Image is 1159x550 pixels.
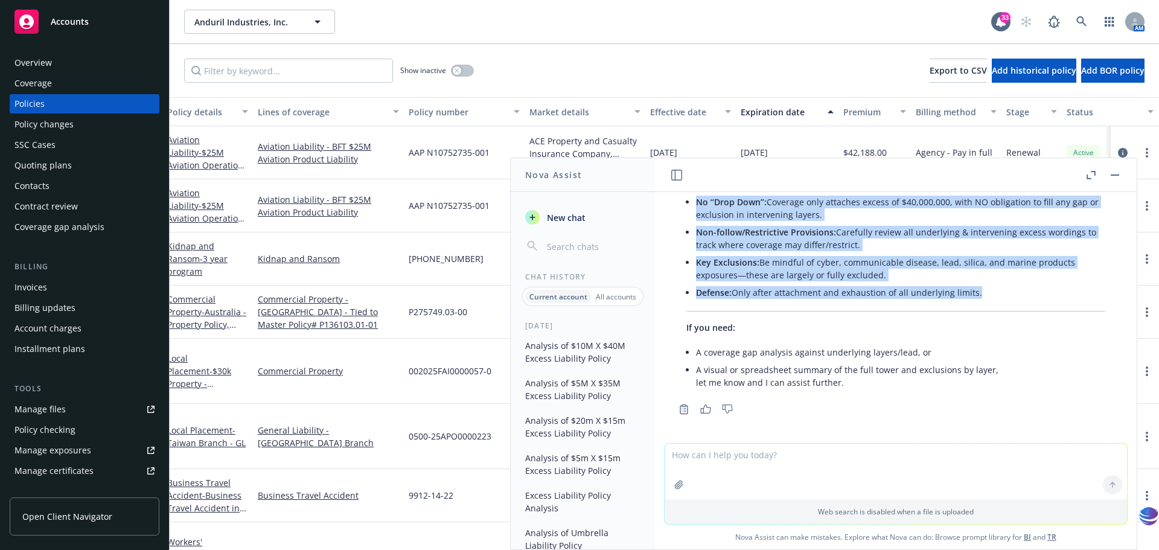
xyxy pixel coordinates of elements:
[686,322,735,333] span: If you need:
[650,106,718,118] div: Effective date
[696,284,1105,301] li: Only after attachment and exhaustion of all underlying limits.
[596,292,636,302] p: All accounts
[520,206,645,228] button: New chat
[1140,252,1154,266] a: more
[258,489,399,502] a: Business Travel Accident
[10,461,159,481] a: Manage certificates
[167,240,228,277] a: Kidnap and Ransom
[544,211,586,224] span: New chat
[678,404,689,415] svg: Copy to clipboard
[10,5,159,39] a: Accounts
[167,306,246,356] span: - Australia - Property Policy, Tied to Master # P136103.01-01
[696,254,1105,284] li: Be mindful of cyber, communicable disease, lead, silica, and marine products exposures—these are ...
[1081,65,1145,76] span: Add BOR policy
[1014,10,1038,34] a: Start snowing
[1042,10,1066,34] a: Report a Bug
[1140,145,1154,160] a: more
[409,365,491,377] span: 002025FAI0000057-0
[51,17,89,27] span: Accounts
[409,489,453,502] span: 9912-14-22
[258,252,399,265] a: Kidnap and Ransom
[10,135,159,155] a: SSC Cases
[1000,12,1011,23] div: 33
[1140,199,1154,213] a: more
[1097,10,1122,34] a: Switch app
[916,146,992,159] span: Agency - Pay in full
[404,97,525,126] button: Policy number
[10,74,159,93] a: Coverage
[520,336,645,368] button: Analysis of $10M X $40M Excess Liability Policy
[258,365,399,377] a: Commercial Property
[1006,106,1044,118] div: Stage
[10,217,159,237] a: Coverage gap analysis
[10,94,159,114] a: Policies
[167,200,244,275] span: - $25M Aviation Operation for BFT - annual premium of $42,188 for 23-24 and 24-25
[696,196,767,208] span: No “Drop Down”:
[718,401,737,418] button: Thumbs down
[14,156,72,175] div: Quoting plans
[544,238,640,255] input: Search chats
[409,106,506,118] div: Policy number
[258,424,399,449] a: General Liability - [GEOGRAPHIC_DATA] Branch
[520,411,645,443] button: Analysis of $20m X $15m Excess Liability Policy
[409,146,490,159] span: AAP N10752735-001
[696,257,759,268] span: Key Exclusions:
[520,373,645,406] button: Analysis of $5M X $35M Excess Liability Policy
[409,305,467,318] span: P275749.03-00
[184,59,393,83] input: Filter by keyword...
[696,223,1105,254] li: Carefully review all underlying & intervening excess wordings to track where coverage may differ/...
[672,507,1120,517] p: Web search is disabled when a file is uploaded
[409,252,484,265] span: [PHONE_NUMBER]
[520,448,645,481] button: Analysis of $5m X $15m Excess Liability Policy
[10,261,159,273] div: Billing
[14,217,104,237] div: Coverage gap analysis
[400,65,446,75] span: Show inactive
[930,59,987,83] button: Export to CSV
[14,420,75,440] div: Policy checking
[14,197,78,216] div: Contract review
[10,156,159,175] a: Quoting plans
[736,97,838,126] button: Expiration date
[696,344,1105,361] li: A coverage gap analysis against underlying layers/lead, or
[520,485,645,518] button: Excess Liability Policy Analysis
[14,53,52,72] div: Overview
[167,147,247,184] span: - $25M Aviation Operation for BFT - DUPLICATE
[1138,505,1159,527] img: svg+xml;base64,PHN2ZyB3aWR0aD0iMzQiIGhlaWdodD0iMzQiIHZpZXdCb3g9IjAgMCAzNCAzNCIgZmlsbD0ibm9uZSIgeG...
[1140,488,1154,503] a: more
[14,115,74,134] div: Policy changes
[10,482,159,501] a: Manage claims
[843,106,893,118] div: Premium
[14,176,49,196] div: Contacts
[529,135,640,160] div: ACE Property and Casualty Insurance Company, Chubb Group
[167,353,243,415] a: Local Placement
[14,94,45,114] div: Policies
[22,510,112,523] span: Open Client Navigator
[10,400,159,419] a: Manage files
[194,16,299,28] span: Anduril Industries, Inc.
[529,292,587,302] p: Current account
[1116,145,1130,160] a: circleInformation
[10,383,159,395] div: Tools
[992,65,1076,76] span: Add historical policy
[14,461,94,481] div: Manage certificates
[511,272,655,282] div: Chat History
[162,97,253,126] button: Policy details
[14,482,75,501] div: Manage claims
[529,106,627,118] div: Market details
[1140,364,1154,379] a: more
[1070,10,1094,34] a: Search
[650,146,677,159] span: [DATE]
[1081,59,1145,83] button: Add BOR policy
[253,97,404,126] button: Lines of coverage
[1062,97,1158,126] button: Status
[511,321,655,331] div: [DATE]
[184,10,335,34] button: Anduril Industries, Inc.
[167,424,246,449] span: - Taiwan Branch - GL
[10,115,159,134] a: Policy changes
[14,74,52,93] div: Coverage
[10,53,159,72] a: Overview
[696,193,1105,223] li: Coverage only attaches excess of $40,000,000, with NO obligation to fill any gap or exclusion in ...
[258,193,399,219] a: Aviation Liability - BFT $25M Aviation Product Liability
[1071,147,1096,158] span: Active
[1024,532,1031,542] a: BI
